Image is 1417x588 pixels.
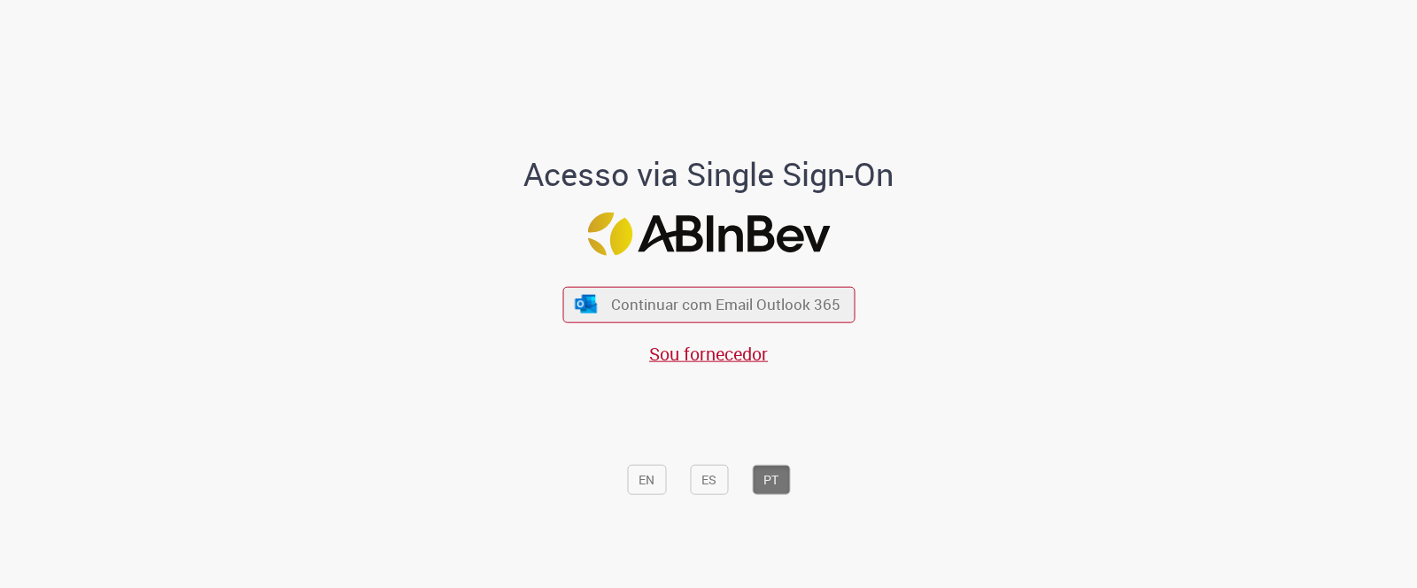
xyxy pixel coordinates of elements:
img: ícone Azure/Microsoft 360 [574,295,599,313]
h1: Acesso via Single Sign-On [463,156,955,191]
button: EN [627,464,666,494]
a: Sou fornecedor [649,342,768,366]
button: ES [690,464,728,494]
img: Logo ABInBev [587,213,830,256]
button: ícone Azure/Microsoft 360 Continuar com Email Outlook 365 [562,286,855,322]
button: PT [752,464,790,494]
span: Continuar com Email Outlook 365 [611,295,840,315]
